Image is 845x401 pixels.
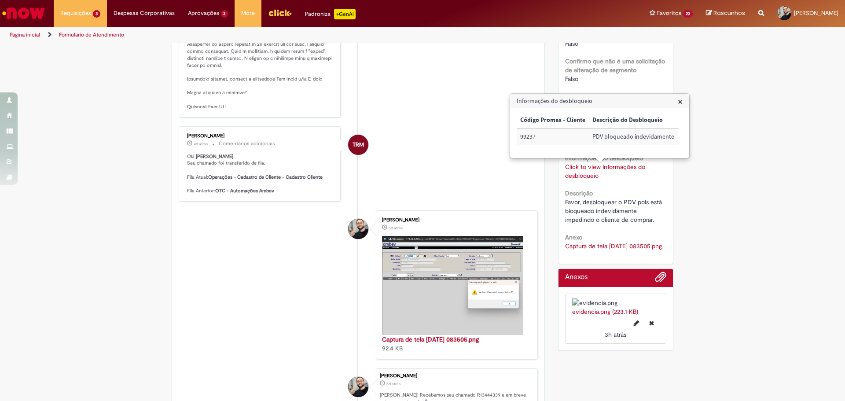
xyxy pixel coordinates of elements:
b: Operações - Cadastro de Cliente - Cadastro Cliente [208,174,323,180]
span: Falso [565,40,578,48]
th: Código Promax - Cliente [517,112,589,129]
time: 25/08/2025 13:46:25 [386,381,400,386]
b: OTC - Automações Ambev [215,188,274,194]
button: Excluir evidencia.png [644,316,659,330]
a: Página inicial [10,31,40,38]
span: 3 [221,10,228,18]
small: Comentários adicionais [219,140,275,147]
a: Click to view Informações do desbloqueio [565,163,645,180]
span: Favor, desbloquear o PDV pois está bloqueado indevidamente impedindo o cliente de comprar. [565,198,664,224]
div: 92.4 KB [382,335,529,353]
time: 29/08/2025 17:34:58 [605,331,626,338]
span: Requisições [60,9,91,18]
button: Close [678,97,683,106]
span: 4d atrás [194,141,208,147]
span: 3h atrás [605,331,626,338]
span: 5d atrás [389,225,403,231]
img: click_logo_yellow_360x200.png [268,6,292,19]
th: Descrição do Desbloqueio [589,112,678,129]
b: Descrição [565,189,593,197]
span: 23 [683,10,693,18]
p: Olá, , Seu chamado foi transferido de fila. Fila Atual: Fila Anterior: [187,153,334,195]
a: Formulário de Atendimento [59,31,124,38]
a: Rascunhos [706,9,745,18]
b: Anexo [565,233,582,241]
span: Aprovações [188,9,219,18]
span: More [241,9,255,18]
div: [PERSON_NAME] [380,373,533,379]
span: Despesas Corporativas [114,9,175,18]
div: Padroniza [305,9,356,19]
div: Rodrigo Ferrante De Oliveira Pereira [348,377,368,397]
button: Editar nome de arquivo evidencia.png [628,316,644,330]
span: Favoritos [657,9,681,18]
button: Adicionar anexos [655,271,666,287]
b: [PERSON_NAME] [196,153,233,160]
span: Rascunhos [713,9,745,17]
span: Falso [565,75,578,83]
b: Geo - CDD [565,92,596,100]
h3: Informações do desbloqueio [511,94,689,108]
span: 5d atrás [386,381,400,386]
b: Confirmo que não é uma solicitação de alteração de segmento [565,57,665,74]
td: Descrição do Desbloqueio: PDV bloqueado indevidamente [589,129,678,145]
span: × [678,96,683,107]
img: evidencia.png [572,298,660,307]
div: [PERSON_NAME] [187,133,334,139]
ul: Trilhas de página [7,27,557,43]
a: Captura de tela [DATE] 083505.png [382,335,479,343]
h2: Anexos [565,273,588,281]
div: Rodrigo Ferrante De Oliveira Pereira [348,219,368,239]
a: Download de Captura de tela 2025-08-25 083505.png [565,242,662,250]
td: Código Promax - Cliente: 99237 [517,129,589,145]
div: Informações do desbloqueio [510,93,690,158]
p: +GenAi [334,9,356,19]
b: Informações do desbloqueio [565,154,643,162]
time: 25/08/2025 13:45:58 [389,225,403,231]
div: Taise Rebeck Moreira [348,135,368,155]
span: [PERSON_NAME] [794,9,838,17]
img: ServiceNow [1,4,46,22]
time: 26/08/2025 12:56:32 [194,141,208,147]
span: 3 [93,10,100,18]
span: TRM [353,134,364,155]
a: evidencia.png (223.1 KB) [572,308,638,316]
div: [PERSON_NAME] [382,217,529,223]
